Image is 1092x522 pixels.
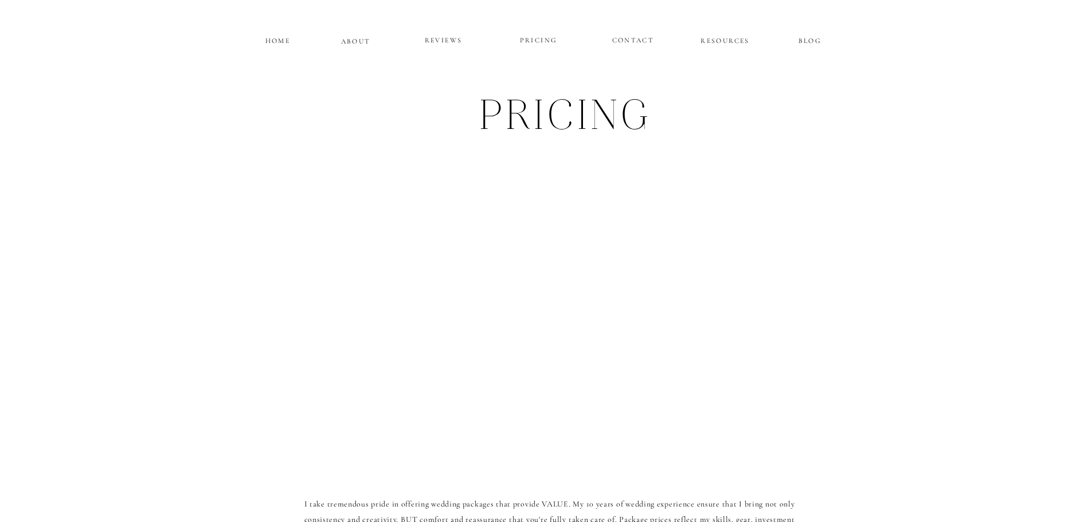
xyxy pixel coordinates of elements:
[264,34,292,44] a: HOME
[784,34,836,44] a: BLOG
[304,88,829,150] h1: pRICING
[612,34,654,44] a: CONTACT
[341,35,371,45] a: ABOUT
[409,34,478,48] a: REVIEWS
[699,34,752,44] a: RESOURCES
[504,34,573,48] a: PRICING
